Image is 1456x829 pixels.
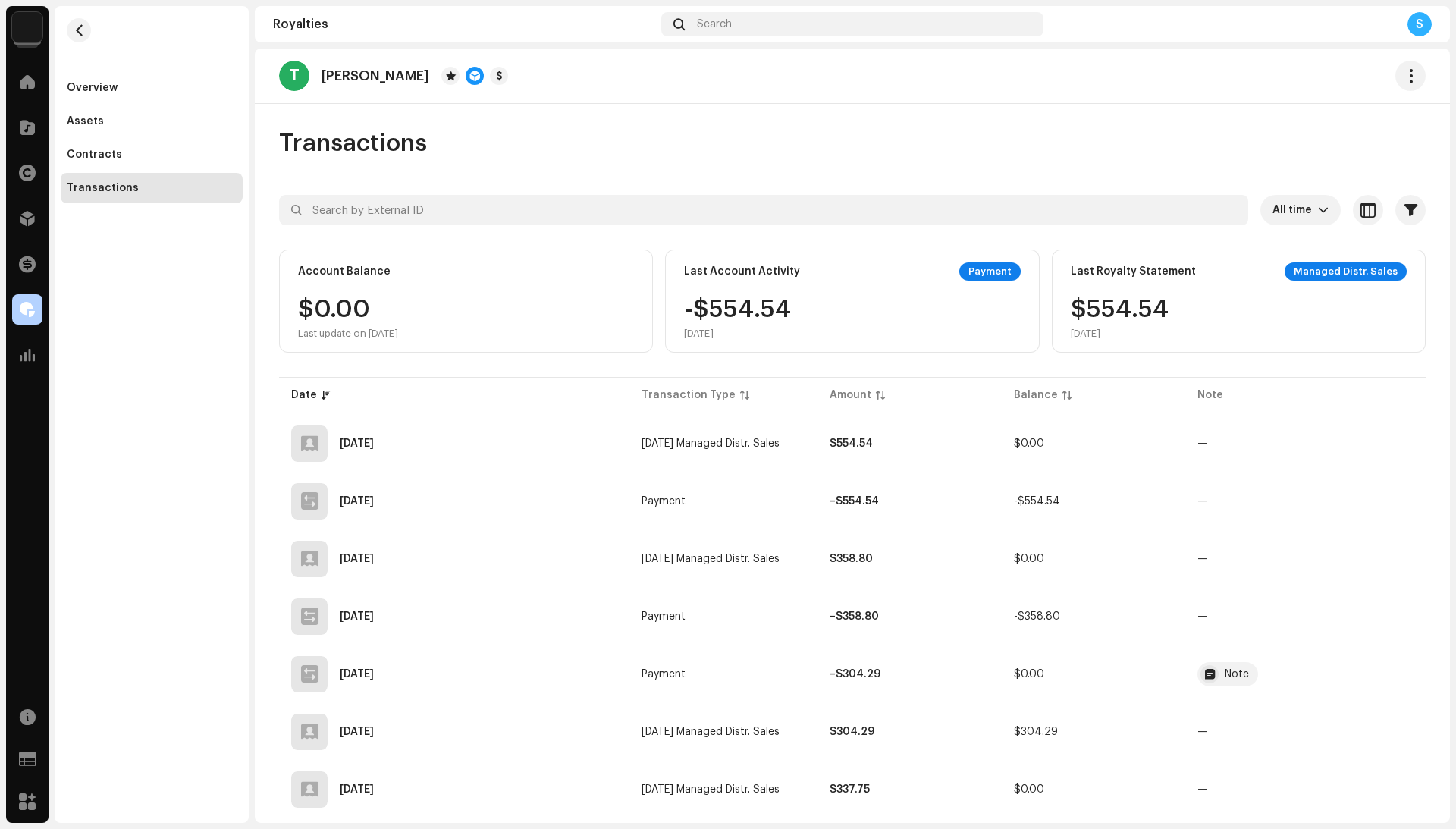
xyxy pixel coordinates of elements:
div: T [279,61,309,91]
div: Contracts [67,149,122,161]
div: Date [291,388,317,403]
span: All time [1272,195,1318,225]
span: Sep 2025 Managed Distr. Sales [642,438,780,449]
strong: –$358.80 [830,611,879,622]
strong: –$554.54 [830,496,879,507]
strong: $337.75 [830,784,870,795]
span: -$358.80 [1014,611,1060,622]
span: $0.00 [1014,438,1044,449]
span: $0.00 [1014,554,1044,564]
re-a-table-badge: — [1197,438,1207,449]
div: Oct 1, 2025 [340,438,374,449]
div: Transactions [67,182,139,194]
div: Last update on [DATE] [298,328,398,340]
span: Search [697,18,732,30]
re-m-nav-item: Overview [61,73,243,103]
span: $304.29 [1014,727,1058,737]
strong: $358.80 [830,554,873,564]
div: Assets [67,115,104,127]
div: Payment [959,262,1021,281]
span: Jun 2025 Managed Distr. Sales [642,784,780,795]
span: Aug 2025 Managed Distr. Sales [642,554,780,564]
div: [DATE] [1071,328,1169,340]
div: Royalties [273,18,655,30]
div: Last Account Activity [684,265,800,278]
div: Jul 3, 2025 [340,784,374,795]
re-m-nav-item: Transactions [61,173,243,203]
div: dropdown trigger [1318,195,1329,225]
div: Last Royalty Statement [1071,265,1196,278]
div: Sep 1, 2025 [340,554,374,564]
div: Note [1225,669,1249,680]
div: Transaction Type [642,388,736,403]
span: Payment [642,496,686,507]
re-a-table-badge: — [1197,784,1207,795]
div: Overview [67,82,118,94]
span: $0.00 [1014,784,1044,795]
span: Jul 2025 Managed Distr. Sales [642,727,780,737]
div: Balance [1014,388,1058,403]
re-a-table-badge: — [1197,611,1207,622]
re-m-nav-item: Contracts [61,140,243,170]
div: Amount [830,388,871,403]
div: Managed Distr. Sales [1285,262,1407,281]
div: Aug 6, 2025 [340,669,374,680]
span: Payment [642,611,686,622]
strong: $304.29 [830,727,874,737]
strong: –$304.29 [830,669,880,680]
span: July 2025 Royalties [1197,662,1357,686]
p: [PERSON_NAME] [322,68,429,84]
div: [DATE] [684,328,791,340]
div: Account Balance [298,265,391,278]
strong: $554.54 [830,438,873,449]
img: f729c614-9fb7-4848-b58a-1d870abb8325 [12,12,42,42]
re-a-table-badge: — [1197,727,1207,737]
span: -$554.54 [1014,496,1060,507]
div: S [1407,12,1432,36]
div: Oct 1, 2025 [340,496,374,507]
re-a-table-badge: — [1197,554,1207,564]
div: Sep 1, 2025 [340,611,374,622]
span: Payment [642,669,686,680]
span: $0.00 [1014,669,1044,680]
span: Transactions [279,128,427,159]
re-m-nav-item: Assets [61,106,243,137]
input: Search by External ID [279,195,1248,225]
re-a-table-badge: — [1197,496,1207,507]
div: Aug 1, 2025 [340,727,374,737]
